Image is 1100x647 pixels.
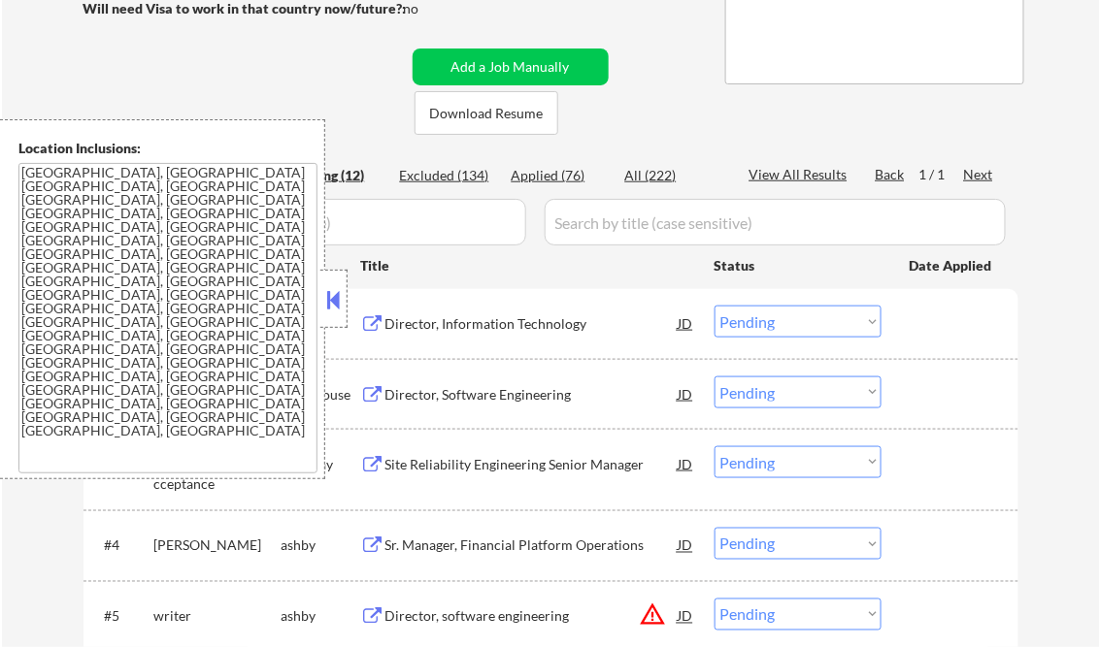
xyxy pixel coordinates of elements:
[677,528,696,563] div: JD
[640,601,667,629] button: warning_amber
[625,166,722,185] div: All (222)
[413,49,609,85] button: Add a Job Manually
[385,536,679,556] div: Sr. Manager, Financial Platform Operations
[910,256,995,275] div: Date Applied
[415,91,558,135] button: Download Resume
[385,455,679,474] div: Site Reliability Engineering Senior Manager
[545,199,1006,245] input: Search by title (case sensitive)
[677,306,696,340] div: JD
[400,166,497,185] div: Excluded (134)
[750,165,853,184] div: View All Results
[715,247,882,282] div: Status
[385,314,679,334] div: Director, Information Technology
[385,385,679,404] div: Director, Software Engineering
[677,446,696,481] div: JD
[18,139,317,158] div: Location Inclusions:
[677,376,696,411] div: JD
[361,256,696,275] div: Title
[876,165,907,184] div: Back
[964,165,995,184] div: Next
[105,607,139,627] div: #5
[512,166,609,185] div: Applied (76)
[385,607,679,627] div: Director, software engineering
[105,536,139,556] div: #4
[282,607,361,627] div: ashby
[677,598,696,633] div: JD
[154,536,282,556] div: [PERSON_NAME]
[282,536,361,556] div: ashby
[919,165,964,184] div: 1 / 1
[154,607,282,627] div: writer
